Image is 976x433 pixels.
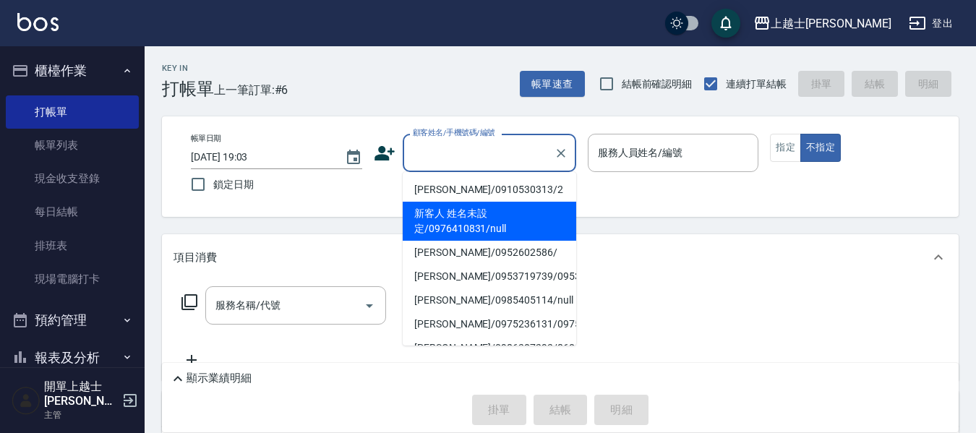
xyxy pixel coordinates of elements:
label: 帳單日期 [191,133,221,144]
button: Clear [551,143,571,163]
li: [PERSON_NAME]/0985405114/null [403,288,576,312]
a: 帳單列表 [6,129,139,162]
li: [PERSON_NAME]/0910530313/2 [403,178,576,202]
a: 每日結帳 [6,195,139,228]
li: [PERSON_NAME]/0975236131/0975236131 [403,312,576,336]
p: 項目消費 [174,250,217,265]
button: Open [358,294,381,317]
li: 新客人 姓名未設定/0976410831/null [403,202,576,241]
p: 顯示業績明細 [187,371,252,386]
button: 櫃檯作業 [6,52,139,90]
p: 主管 [44,408,118,421]
button: save [711,9,740,38]
a: 現場電腦打卡 [6,262,139,296]
button: 指定 [770,134,801,162]
li: [PERSON_NAME]/0952602586/ [403,241,576,265]
img: Logo [17,13,59,31]
span: 上一筆訂單:#6 [214,81,288,99]
h2: Key In [162,64,214,73]
button: 不指定 [800,134,841,162]
div: 項目消費 [162,234,959,280]
span: 結帳前確認明細 [622,77,693,92]
button: 登出 [903,10,959,37]
span: 連續打單結帳 [726,77,787,92]
a: 打帳單 [6,95,139,129]
span: 鎖定日期 [213,177,254,192]
a: 排班表 [6,229,139,262]
button: Choose date, selected date is 2025-09-26 [336,140,371,175]
button: 預約管理 [6,301,139,339]
button: 帳單速查 [520,71,585,98]
button: 上越士[PERSON_NAME] [748,9,897,38]
a: 現金收支登錄 [6,162,139,195]
button: 報表及分析 [6,339,139,377]
label: 顧客姓名/手機號碼/編號 [413,127,495,138]
h5: 開單上越士[PERSON_NAME] [44,380,118,408]
div: 上越士[PERSON_NAME] [771,14,891,33]
h3: 打帳單 [162,79,214,99]
img: Person [12,386,40,415]
li: [PERSON_NAME]/0953719739/0953719739 [403,265,576,288]
input: YYYY/MM/DD hh:mm [191,145,330,169]
li: [PERSON_NAME]/0986307293/8602 [403,336,576,360]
